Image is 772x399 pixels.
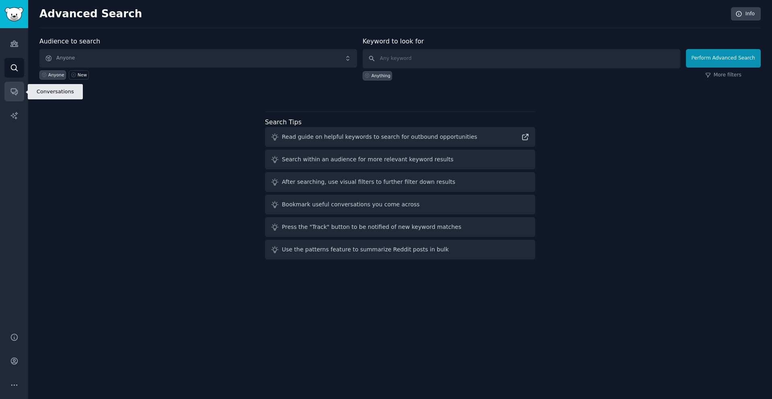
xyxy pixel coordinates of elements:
div: New [78,72,87,78]
div: Read guide on helpful keywords to search for outbound opportunities [282,133,477,141]
label: Search Tips [265,118,302,126]
button: Perform Advanced Search [686,49,761,68]
img: GummySearch logo [5,7,23,21]
div: Press the "Track" button to be notified of new keyword matches [282,223,461,231]
a: More filters [705,72,741,79]
button: Anyone [39,49,357,68]
h2: Advanced Search [39,8,727,21]
div: Bookmark useful conversations you come across [282,200,420,209]
a: New [69,70,88,80]
div: Anyone [48,72,64,78]
div: Search within an audience for more relevant keyword results [282,155,454,164]
label: Keyword to look for [363,37,424,45]
label: Audience to search [39,37,100,45]
div: Anything [372,73,390,78]
div: Use the patterns feature to summarize Reddit posts in bulk [282,245,449,254]
a: Info [731,7,761,21]
div: After searching, use visual filters to further filter down results [282,178,455,186]
input: Any keyword [363,49,680,68]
